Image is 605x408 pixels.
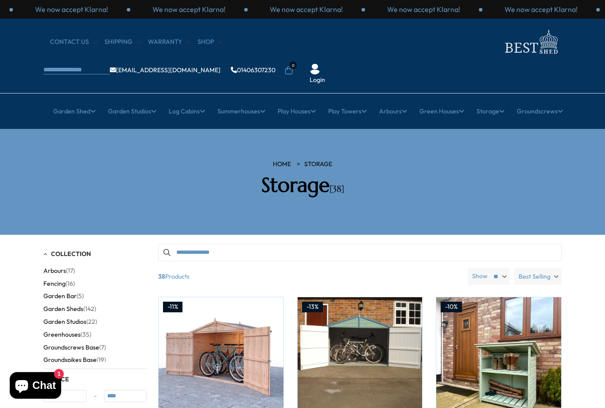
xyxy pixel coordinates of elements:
p: We now accept Klarna! [504,4,578,14]
a: Garden Studios [108,100,156,122]
b: 38 [158,268,165,285]
span: (35) [81,331,91,338]
span: [38] [330,183,344,194]
span: (22) [86,318,97,326]
button: Garden Sheds (142) [43,303,96,315]
a: Log Cabins [169,100,205,122]
p: We now accept Klarna! [270,4,343,14]
div: 3 / 3 [13,4,130,14]
div: -13% [302,302,323,312]
span: 0 [289,62,297,69]
input: Search products [158,244,562,261]
span: Garden Bar [43,292,77,300]
span: Garden Studios [43,318,86,326]
a: Storage [304,160,332,169]
span: Fencing [43,280,66,288]
span: Groundscrews Base [43,344,99,351]
div: 1 / 3 [130,4,248,14]
div: -10% [441,302,462,312]
a: 01406307230 [231,67,275,73]
span: Collection [51,250,91,258]
inbox-online-store-chat: Shopify online store chat [7,372,64,401]
label: Best Selling [514,268,562,285]
a: Garden Shed [53,100,96,122]
a: Play Towers [328,100,367,122]
img: User Icon [310,64,320,74]
a: Play Houses [278,100,316,122]
span: (5) [77,292,84,300]
a: 0 [284,66,293,75]
a: Warranty [148,38,191,47]
a: Green Houses [419,100,464,122]
span: Arbours [43,267,66,275]
span: (7) [99,344,106,351]
span: (16) [66,280,75,288]
span: (142) [83,305,96,313]
span: - [86,392,104,400]
div: 3 / 3 [365,4,482,14]
button: Garden Bar (5) [43,290,84,303]
label: Show [472,272,488,281]
a: Storage [477,100,504,122]
span: Products [155,268,464,285]
span: Greenhouses [43,331,81,338]
a: HOME [273,160,291,169]
span: Garden Sheds [43,305,83,313]
span: (17) [66,267,75,275]
img: logo [500,27,562,56]
a: Groundscrews [517,100,563,122]
a: Shop [198,38,223,47]
span: Best Selling [519,268,551,285]
button: Arbours (17) [43,264,75,277]
input: Max value [104,390,147,402]
span: Groundspikes Base [43,356,97,364]
a: Shipping [105,38,141,47]
a: [EMAIL_ADDRESS][DOMAIN_NAME] [110,67,221,73]
a: Summerhouses [217,100,265,122]
a: CONTACT US [50,38,98,47]
input: Min value [43,390,86,402]
a: Login [310,76,325,85]
button: Greenhouses (35) [43,328,91,341]
p: We now accept Klarna! [35,4,108,14]
div: -11% [163,302,182,312]
p: We now accept Klarna! [152,4,225,14]
button: Groundspikes Base (19) [43,354,106,366]
div: 2 / 3 [248,4,365,14]
a: Arbours [379,100,407,122]
button: Fencing (16) [43,277,75,290]
h2: Storage [176,173,429,197]
button: Groundscrews Base (7) [43,341,106,354]
p: We now accept Klarna! [387,4,460,14]
div: 1 / 3 [482,4,600,14]
span: (19) [97,356,106,364]
button: Garden Studios (22) [43,315,97,328]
